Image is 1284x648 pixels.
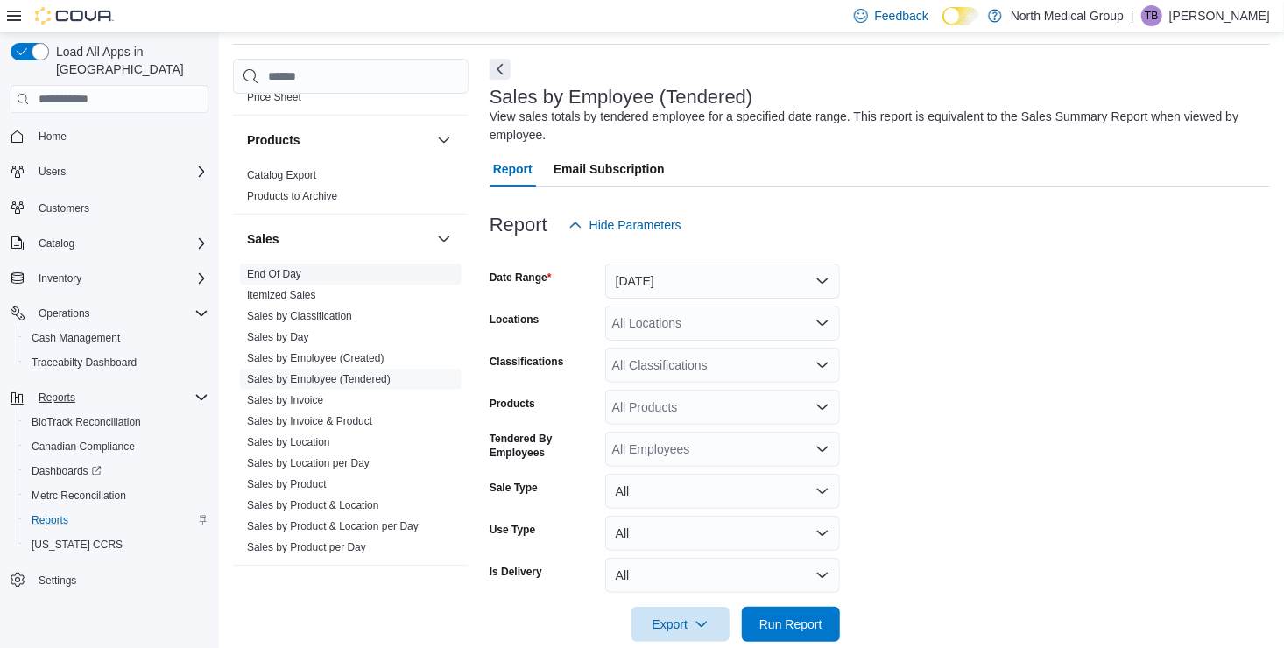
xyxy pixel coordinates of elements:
[642,607,719,642] span: Export
[247,519,419,533] span: Sales by Product & Location per Day
[18,532,215,557] button: [US_STATE] CCRS
[247,520,419,532] a: Sales by Product & Location per Day
[247,309,352,323] span: Sales by Classification
[490,523,535,537] label: Use Type
[32,569,208,591] span: Settings
[18,326,215,350] button: Cash Management
[32,303,97,324] button: Operations
[247,91,301,103] a: Price Sheet
[25,510,208,531] span: Reports
[32,303,208,324] span: Operations
[490,355,564,369] label: Classifications
[490,313,540,327] label: Locations
[39,391,75,405] span: Reports
[233,264,469,565] div: Sales
[247,189,337,203] span: Products to Archive
[247,268,301,280] a: End Of Day
[18,483,215,508] button: Metrc Reconciliation
[32,331,120,345] span: Cash Management
[490,481,538,495] label: Sale Type
[4,266,215,291] button: Inventory
[875,7,928,25] span: Feedback
[39,236,74,250] span: Catalog
[25,328,127,349] a: Cash Management
[490,565,542,579] label: Is Delivery
[32,415,141,429] span: BioTrack Reconciliation
[631,607,730,642] button: Export
[1141,5,1162,26] div: Terrah Basler
[815,316,829,330] button: Open list of options
[25,534,130,555] a: [US_STATE] CCRS
[32,440,135,454] span: Canadian Compliance
[32,387,208,408] span: Reports
[742,607,840,642] button: Run Report
[247,456,370,470] span: Sales by Location per Day
[815,358,829,372] button: Open list of options
[32,387,82,408] button: Reports
[25,412,148,433] a: BioTrack Reconciliation
[32,570,83,591] a: Settings
[247,131,300,149] h3: Products
[759,616,822,633] span: Run Report
[32,161,73,182] button: Users
[25,436,142,457] a: Canadian Compliance
[247,499,379,511] a: Sales by Product & Location
[493,151,533,187] span: Report
[605,474,840,509] button: All
[490,108,1261,144] div: View sales totals by tendered employee for a specified date range. This report is equivalent to t...
[39,306,90,320] span: Operations
[561,208,688,243] button: Hide Parameters
[815,442,829,456] button: Open list of options
[247,331,309,343] a: Sales by Day
[4,194,215,220] button: Customers
[32,268,208,289] span: Inventory
[434,229,455,250] button: Sales
[247,393,323,407] span: Sales by Invoice
[39,271,81,285] span: Inventory
[4,231,215,256] button: Catalog
[247,394,323,406] a: Sales by Invoice
[247,415,372,427] a: Sales by Invoice & Product
[490,87,753,108] h3: Sales by Employee (Tendered)
[247,230,430,248] button: Sales
[4,123,215,149] button: Home
[247,477,327,491] span: Sales by Product
[247,372,391,386] span: Sales by Employee (Tendered)
[39,130,67,144] span: Home
[247,230,279,248] h3: Sales
[25,461,109,482] a: Dashboards
[247,351,384,365] span: Sales by Employee (Created)
[247,414,372,428] span: Sales by Invoice & Product
[18,434,215,459] button: Canadian Compliance
[247,373,391,385] a: Sales by Employee (Tendered)
[942,25,943,26] span: Dark Mode
[605,558,840,593] button: All
[25,352,208,373] span: Traceabilty Dashboard
[32,196,208,218] span: Customers
[247,168,316,182] span: Catalog Export
[18,508,215,532] button: Reports
[32,233,208,254] span: Catalog
[247,457,370,469] a: Sales by Location per Day
[554,151,665,187] span: Email Subscription
[247,478,327,490] a: Sales by Product
[247,310,352,322] a: Sales by Classification
[39,574,76,588] span: Settings
[4,385,215,410] button: Reports
[247,190,337,202] a: Products to Archive
[247,90,301,104] span: Price Sheet
[18,350,215,375] button: Traceabilty Dashboard
[1169,5,1270,26] p: [PERSON_NAME]
[49,43,208,78] span: Load All Apps in [GEOGRAPHIC_DATA]
[25,534,208,555] span: Washington CCRS
[247,169,316,181] a: Catalog Export
[32,126,74,147] a: Home
[589,216,681,234] span: Hide Parameters
[25,412,208,433] span: BioTrack Reconciliation
[490,271,552,285] label: Date Range
[32,356,137,370] span: Traceabilty Dashboard
[32,513,68,527] span: Reports
[18,410,215,434] button: BioTrack Reconciliation
[25,461,208,482] span: Dashboards
[11,116,208,638] nav: Complex example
